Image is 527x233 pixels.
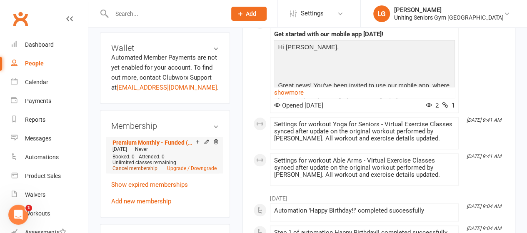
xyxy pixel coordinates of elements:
[274,157,455,178] div: Settings for workout Able Arms - Virtual Exercise Classes synced after update on the original wor...
[25,191,45,198] div: Waivers
[25,79,48,85] div: Calendar
[25,210,50,217] div: Workouts
[274,87,455,98] a: show more
[274,102,323,109] span: Opened [DATE]
[11,92,88,110] a: Payments
[231,7,267,21] button: Add
[274,31,455,38] div: Get started with our mobile app [DATE]!
[25,41,54,48] div: Dashboard
[11,35,88,54] a: Dashboard
[301,4,324,23] span: Settings
[111,198,171,205] a: Add new membership
[8,205,28,225] iframe: Intercom live chat
[442,102,455,109] span: 1
[11,73,88,92] a: Calendar
[111,43,219,53] h3: Wallet
[274,207,455,214] div: Automation 'Happy Birthday!!' completed successfully
[112,139,195,146] a: Premium Monthly - Funded (CHSP)
[11,129,88,148] a: Messages
[10,8,31,29] a: Clubworx
[117,84,217,91] a: [EMAIL_ADDRESS][DOMAIN_NAME]
[276,80,453,103] p: Great news! You've been invited to use our mobile app, where you can quickly manage your bookings...
[11,185,88,204] a: Waivers
[111,54,219,91] no-payment-system: Automated Member Payments are not yet enabled for your account. To find out more, contact Clubwor...
[467,153,501,159] i: [DATE] 9:41 AM
[25,205,32,211] span: 1
[11,204,88,223] a: Workouts
[112,146,127,152] span: [DATE]
[426,102,439,109] span: 2
[25,60,44,67] div: People
[112,154,135,160] span: Booked: 0
[25,98,51,104] div: Payments
[25,154,59,160] div: Automations
[25,116,45,123] div: Reports
[112,160,176,165] span: Unlimited classes remaining
[394,6,504,14] div: [PERSON_NAME]
[109,8,220,20] input: Search...
[11,167,88,185] a: Product Sales
[276,42,453,54] p: Hi [PERSON_NAME],
[253,190,505,203] li: [DATE]
[139,154,165,160] span: Attended: 0
[167,165,217,171] a: Upgrade / Downgrade
[467,203,501,209] i: [DATE] 9:04 AM
[112,165,157,171] a: Cancel membership
[467,117,501,123] i: [DATE] 9:41 AM
[25,135,51,142] div: Messages
[11,110,88,129] a: Reports
[25,173,61,179] div: Product Sales
[246,10,256,17] span: Add
[373,5,390,22] div: LG
[111,121,219,130] h3: Membership
[135,146,148,152] span: Never
[110,146,219,153] div: —
[11,148,88,167] a: Automations
[467,225,501,231] i: [DATE] 9:04 AM
[11,54,88,73] a: People
[111,181,188,188] a: Show expired memberships
[274,121,455,142] div: Settings for workout Yoga for Seniors - Virtual Exercise Classes synced after update on the origi...
[394,14,504,21] div: Uniting Seniors Gym [GEOGRAPHIC_DATA]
